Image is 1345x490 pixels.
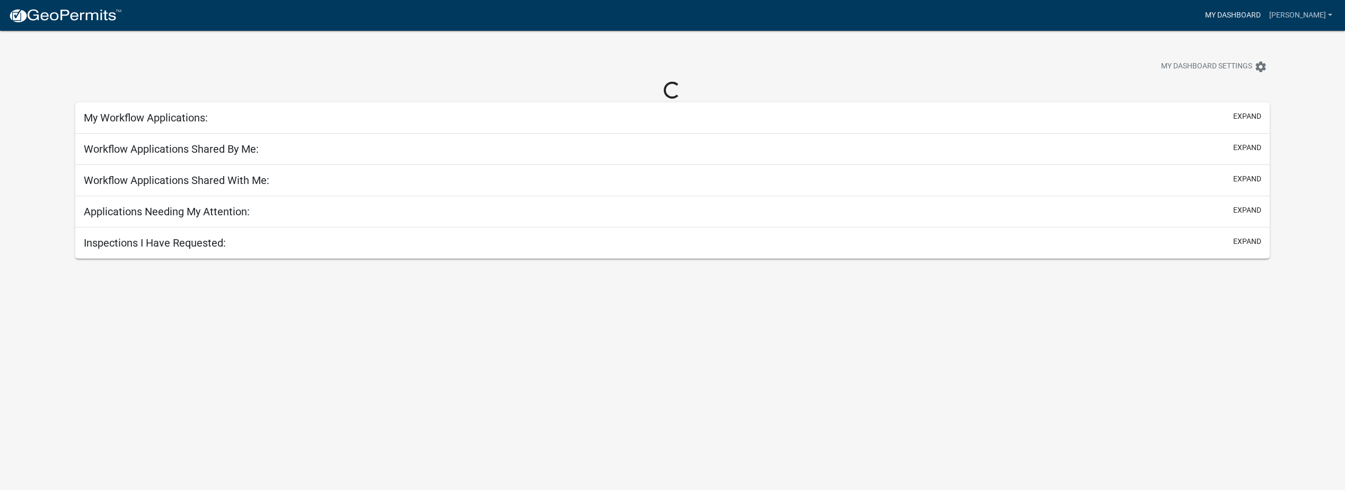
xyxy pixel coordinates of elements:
button: expand [1233,236,1261,247]
button: expand [1233,173,1261,185]
a: [PERSON_NAME] [1265,5,1337,25]
i: settings [1254,60,1267,73]
h5: Workflow Applications Shared By Me: [84,143,259,155]
button: expand [1233,205,1261,216]
h5: Workflow Applications Shared With Me: [84,174,269,187]
h5: Applications Needing My Attention: [84,205,250,218]
button: My Dashboard Settingssettings [1153,56,1276,77]
span: My Dashboard Settings [1161,60,1252,73]
h5: My Workflow Applications: [84,111,208,124]
h5: Inspections I Have Requested: [84,237,226,249]
button: expand [1233,142,1261,153]
button: expand [1233,111,1261,122]
a: My Dashboard [1201,5,1265,25]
